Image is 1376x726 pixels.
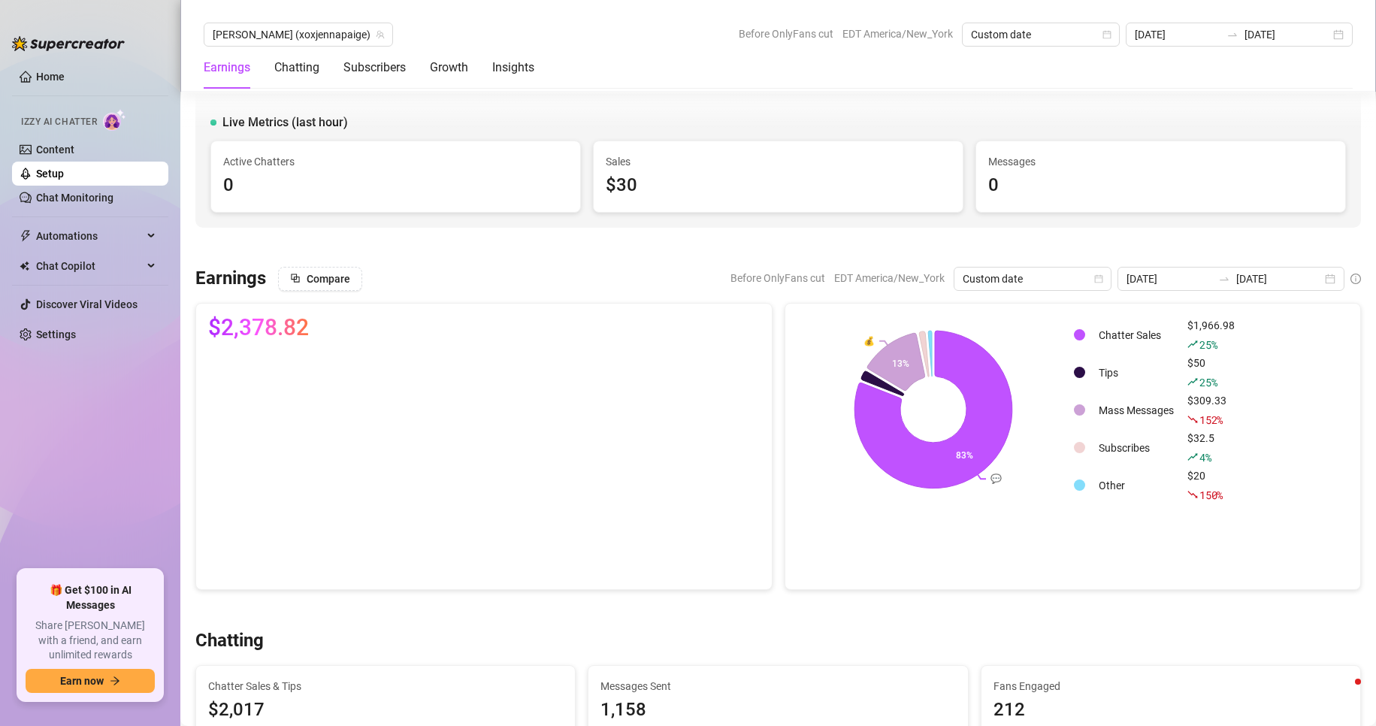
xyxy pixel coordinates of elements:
[1199,488,1223,502] span: 150 %
[990,473,1002,484] text: 💬
[971,23,1111,46] span: Custom date
[1350,274,1361,284] span: info-circle
[730,267,825,289] span: Before OnlyFans cut
[1187,392,1235,428] div: $309.33
[195,267,266,291] h3: Earnings
[1199,413,1223,427] span: 152 %
[1199,375,1217,389] span: 25 %
[1093,355,1180,391] td: Tips
[1187,430,1235,466] div: $32.5
[1187,489,1198,500] span: fall
[12,36,125,51] img: logo-BBDzfeDw.svg
[208,678,563,694] span: Chatter Sales & Tips
[988,171,1333,200] div: 0
[60,675,104,687] span: Earn now
[1094,274,1103,283] span: calendar
[1199,450,1211,464] span: 4 %
[993,678,1348,694] span: Fans Engaged
[492,59,534,77] div: Insights
[1226,29,1238,41] span: swap-right
[20,261,29,271] img: Chat Copilot
[36,298,138,310] a: Discover Viral Videos
[307,273,350,285] span: Compare
[834,267,945,289] span: EDT America/New_York
[993,696,1348,724] div: 212
[1127,271,1212,287] input: Start date
[1187,414,1198,425] span: fall
[430,59,468,77] div: Growth
[222,113,348,132] span: Live Metrics (last hour)
[1218,273,1230,285] span: to
[36,192,113,204] a: Chat Monitoring
[26,619,155,663] span: Share [PERSON_NAME] with a friend, and earn unlimited rewards
[204,59,250,77] div: Earnings
[1093,430,1180,466] td: Subscribes
[1187,467,1235,504] div: $20
[963,268,1102,290] span: Custom date
[739,23,833,45] span: Before OnlyFans cut
[1135,26,1220,43] input: Start date
[1093,467,1180,504] td: Other
[1187,377,1198,387] span: rise
[274,59,319,77] div: Chatting
[223,153,568,170] span: Active Chatters
[278,267,362,291] button: Compare
[208,696,563,724] span: $2,017
[26,669,155,693] button: Earn nowarrow-right
[36,328,76,340] a: Settings
[1187,452,1198,462] span: rise
[36,254,143,278] span: Chat Copilot
[195,629,264,653] h3: Chatting
[606,153,951,170] span: Sales
[1093,317,1180,353] td: Chatter Sales
[1187,339,1198,349] span: rise
[606,171,951,200] div: $30
[223,171,568,200] div: 0
[1199,337,1217,352] span: 25 %
[1325,675,1361,711] iframe: Intercom live chat
[1236,271,1322,287] input: End date
[842,23,953,45] span: EDT America/New_York
[110,676,120,686] span: arrow-right
[21,115,97,129] span: Izzy AI Chatter
[600,696,955,724] div: 1,158
[863,335,875,346] text: 💰
[600,678,955,694] span: Messages Sent
[20,230,32,242] span: thunderbolt
[988,153,1333,170] span: Messages
[36,168,64,180] a: Setup
[36,144,74,156] a: Content
[103,109,126,131] img: AI Chatter
[36,224,143,248] span: Automations
[1226,29,1238,41] span: to
[1187,355,1235,391] div: $50
[290,273,301,283] span: block
[343,59,406,77] div: Subscribers
[208,316,309,340] span: $2,378.82
[1218,273,1230,285] span: swap-right
[26,583,155,613] span: 🎁 Get $100 in AI Messages
[213,23,384,46] span: Jenna (xoxjennapaige)
[1244,26,1330,43] input: End date
[1102,30,1111,39] span: calendar
[376,30,385,39] span: team
[1093,392,1180,428] td: Mass Messages
[36,71,65,83] a: Home
[1187,317,1235,353] div: $1,966.98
